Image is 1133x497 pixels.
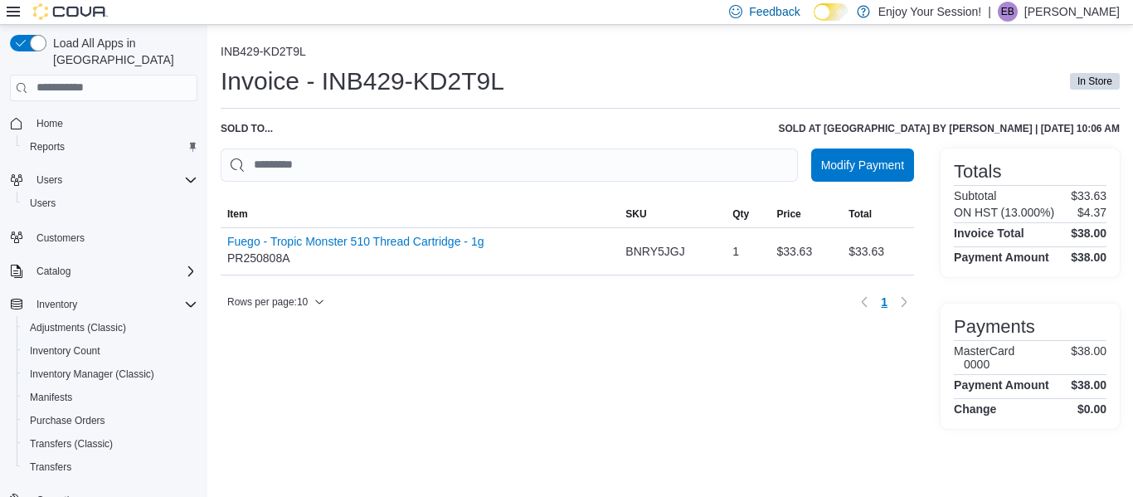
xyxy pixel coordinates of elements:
[30,391,72,404] span: Manifests
[30,170,69,190] button: Users
[30,113,197,134] span: Home
[954,227,1024,240] h4: Invoice Total
[221,65,504,98] h1: Invoice - INB429-KD2T9L
[954,189,996,202] h6: Subtotal
[30,228,91,248] a: Customers
[954,206,1054,219] h6: ON HST (13.000%)
[770,235,842,268] div: $33.63
[778,122,1120,135] h6: Sold at [GEOGRAPHIC_DATA] by [PERSON_NAME] | [DATE] 10:06 AM
[221,292,331,312] button: Rows per page:10
[23,457,197,477] span: Transfers
[776,207,800,221] span: Price
[23,411,197,431] span: Purchase Orders
[17,316,204,339] button: Adjustments (Classic)
[221,122,273,135] div: Sold to ...
[17,409,204,432] button: Purchase Orders
[842,201,914,227] button: Total
[46,35,197,68] span: Load All Apps in [GEOGRAPHIC_DATA]
[964,358,1014,371] h6: 0000
[954,402,996,416] h4: Change
[1071,189,1106,202] p: $33.63
[30,368,154,381] span: Inventory Manager (Classic)
[988,2,991,22] p: |
[30,460,71,474] span: Transfers
[3,260,204,283] button: Catalog
[1077,206,1106,219] p: $4.37
[23,137,197,157] span: Reports
[227,235,484,248] button: Fuego - Tropic Monster 510 Thread Cartridge - 1g
[732,207,749,221] span: Qty
[874,289,894,315] ul: Pagination for table: MemoryTable from EuiInMemoryTable
[954,344,1014,358] h6: MasterCard
[878,2,982,22] p: Enjoy Your Session!
[30,321,126,334] span: Adjustments (Classic)
[1071,344,1106,371] p: $38.00
[1071,227,1106,240] h4: $38.00
[221,149,798,182] input: This is a search bar. As you type, the results lower in the page will automatically filter.
[36,298,77,311] span: Inventory
[23,193,62,213] a: Users
[954,378,1049,392] h4: Payment Amount
[30,140,65,153] span: Reports
[3,225,204,249] button: Customers
[23,434,119,454] a: Transfers (Classic)
[811,149,914,182] button: Modify Payment
[1070,73,1120,90] span: In Store
[36,231,85,245] span: Customers
[23,364,161,384] a: Inventory Manager (Classic)
[36,265,71,278] span: Catalog
[23,411,112,431] a: Purchase Orders
[17,386,204,409] button: Manifests
[1077,74,1112,89] span: In Store
[30,197,56,210] span: Users
[998,2,1018,22] div: Eve Bachmeier
[1071,378,1106,392] h4: $38.00
[23,318,133,338] a: Adjustments (Classic)
[1001,2,1014,22] span: EB
[881,294,887,310] span: 1
[3,293,204,316] button: Inventory
[33,3,108,20] img: Cova
[1071,251,1106,264] h4: $38.00
[221,45,1120,61] nav: An example of EuiBreadcrumbs
[770,201,842,227] button: Price
[227,207,248,221] span: Item
[23,387,197,407] span: Manifests
[23,457,78,477] a: Transfers
[625,207,646,221] span: SKU
[17,339,204,363] button: Inventory Count
[23,137,71,157] a: Reports
[23,193,197,213] span: Users
[842,235,914,268] div: $33.63
[221,201,619,227] button: Item
[23,318,197,338] span: Adjustments (Classic)
[3,111,204,135] button: Home
[23,434,197,454] span: Transfers (Classic)
[814,3,849,21] input: Dark Mode
[30,114,70,134] a: Home
[227,235,484,268] div: PR250808A
[619,201,726,227] button: SKU
[30,261,197,281] span: Catalog
[30,437,113,451] span: Transfers (Classic)
[36,117,63,130] span: Home
[17,135,204,158] button: Reports
[17,192,204,215] button: Users
[854,289,914,315] nav: Pagination for table: MemoryTable from EuiInMemoryTable
[36,173,62,187] span: Users
[894,292,914,312] button: Next page
[1024,2,1120,22] p: [PERSON_NAME]
[30,261,77,281] button: Catalog
[17,363,204,386] button: Inventory Manager (Classic)
[726,201,770,227] button: Qty
[874,289,894,315] button: Page 1 of 1
[23,387,79,407] a: Manifests
[625,241,684,261] span: BNRY5JGJ
[30,170,197,190] span: Users
[30,344,100,358] span: Inventory Count
[23,341,107,361] a: Inventory Count
[30,295,197,314] span: Inventory
[954,317,1035,337] h3: Payments
[30,295,84,314] button: Inventory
